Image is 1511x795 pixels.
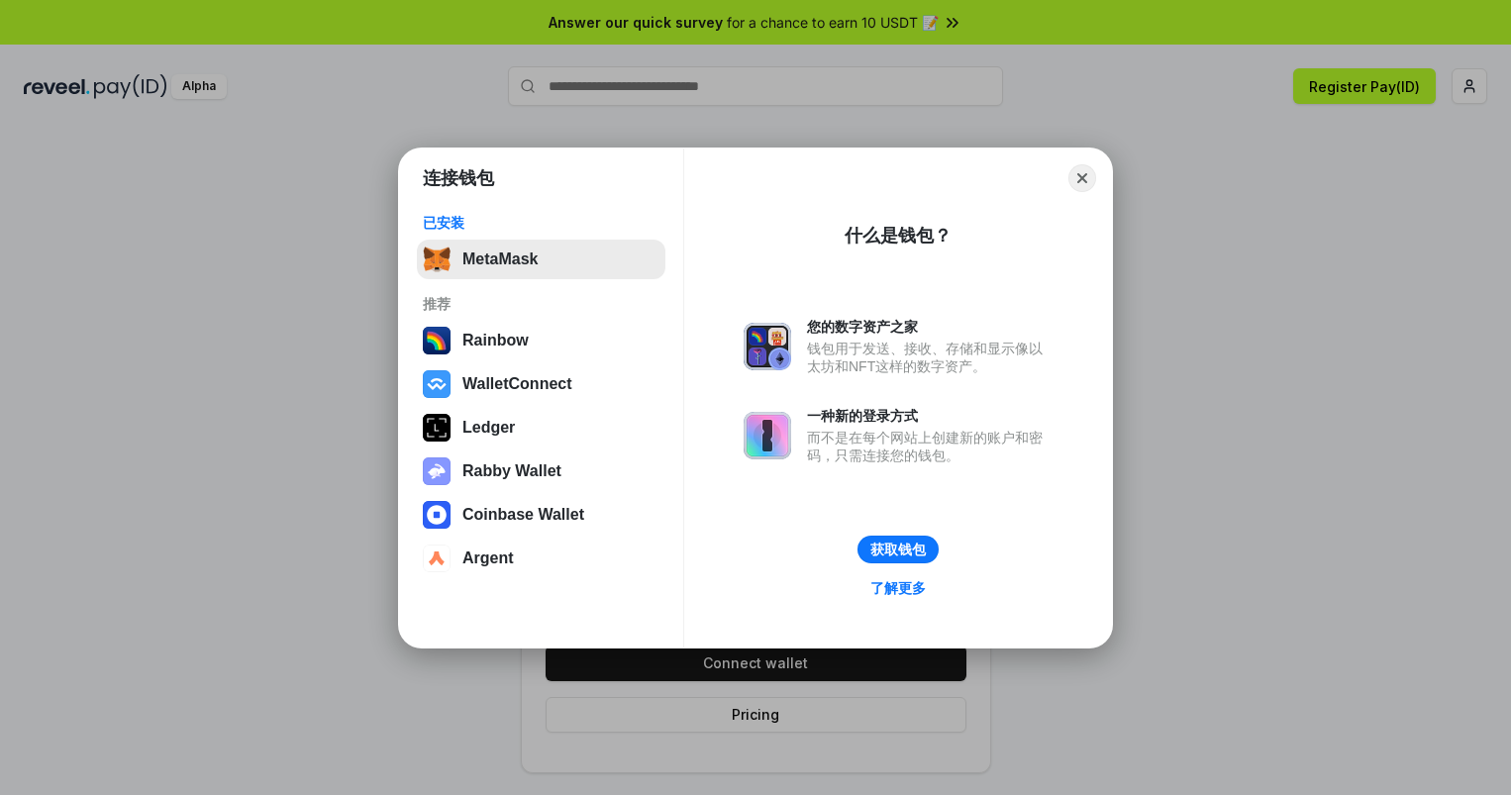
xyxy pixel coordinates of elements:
button: Rabby Wallet [417,451,665,491]
div: 您的数字资产之家 [807,318,1053,336]
img: svg+xml,%3Csvg%20xmlns%3D%22http%3A%2F%2Fwww.w3.org%2F2000%2Fsvg%22%20fill%3D%22none%22%20viewBox... [744,412,791,459]
div: 什么是钱包？ [845,224,952,248]
img: svg+xml,%3Csvg%20xmlns%3D%22http%3A%2F%2Fwww.w3.org%2F2000%2Fsvg%22%20width%3D%2228%22%20height%3... [423,414,451,442]
div: Rabby Wallet [462,462,561,480]
button: MetaMask [417,240,665,279]
div: Ledger [462,419,515,437]
button: Coinbase Wallet [417,495,665,535]
a: 了解更多 [858,575,938,601]
div: 推荐 [423,295,659,313]
div: 了解更多 [870,579,926,597]
img: svg+xml,%3Csvg%20xmlns%3D%22http%3A%2F%2Fwww.w3.org%2F2000%2Fsvg%22%20fill%3D%22none%22%20viewBox... [423,457,451,485]
img: svg+xml,%3Csvg%20width%3D%2228%22%20height%3D%2228%22%20viewBox%3D%220%200%2028%2028%22%20fill%3D... [423,545,451,572]
button: WalletConnect [417,364,665,404]
div: 获取钱包 [870,541,926,558]
div: 钱包用于发送、接收、存储和显示像以太坊和NFT这样的数字资产。 [807,340,1053,375]
button: Rainbow [417,321,665,360]
div: WalletConnect [462,375,572,393]
img: svg+xml,%3Csvg%20width%3D%22120%22%20height%3D%22120%22%20viewBox%3D%220%200%20120%20120%22%20fil... [423,327,451,354]
img: svg+xml,%3Csvg%20width%3D%2228%22%20height%3D%2228%22%20viewBox%3D%220%200%2028%2028%22%20fill%3D... [423,501,451,529]
div: 而不是在每个网站上创建新的账户和密码，只需连接您的钱包。 [807,429,1053,464]
div: Argent [462,549,514,567]
div: Rainbow [462,332,529,349]
img: svg+xml,%3Csvg%20fill%3D%22none%22%20height%3D%2233%22%20viewBox%3D%220%200%2035%2033%22%20width%... [423,246,451,273]
div: Coinbase Wallet [462,506,584,524]
div: 一种新的登录方式 [807,407,1053,425]
button: Ledger [417,408,665,447]
img: svg+xml,%3Csvg%20xmlns%3D%22http%3A%2F%2Fwww.w3.org%2F2000%2Fsvg%22%20fill%3D%22none%22%20viewBox... [744,323,791,370]
button: Argent [417,539,665,578]
div: MetaMask [462,250,538,268]
h1: 连接钱包 [423,166,494,190]
button: 获取钱包 [857,536,939,563]
button: Close [1068,164,1096,192]
div: 已安装 [423,214,659,232]
img: svg+xml,%3Csvg%20width%3D%2228%22%20height%3D%2228%22%20viewBox%3D%220%200%2028%2028%22%20fill%3D... [423,370,451,398]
